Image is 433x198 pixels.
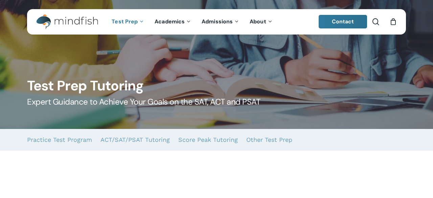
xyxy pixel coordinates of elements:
span: Contact [332,18,354,25]
header: Main Menu [27,9,406,35]
a: Test Prep [107,19,150,25]
h5: Expert Guidance to Achieve Your Goals on the SAT, ACT and PSAT [27,96,406,107]
a: Admissions [197,19,245,25]
span: Test Prep [112,18,138,25]
a: Other Test Prep [246,129,292,151]
a: Score Peak Tutoring [178,129,238,151]
span: About [250,18,266,25]
span: Academics [155,18,185,25]
a: ACT/SAT/PSAT Tutoring [100,129,170,151]
a: About [245,19,278,25]
nav: Main Menu [107,9,278,35]
span: Admissions [202,18,233,25]
a: Contact [319,15,367,28]
h1: Test Prep Tutoring [27,78,406,94]
a: Practice Test Program [27,129,92,151]
a: Cart [389,18,397,25]
a: Academics [150,19,197,25]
